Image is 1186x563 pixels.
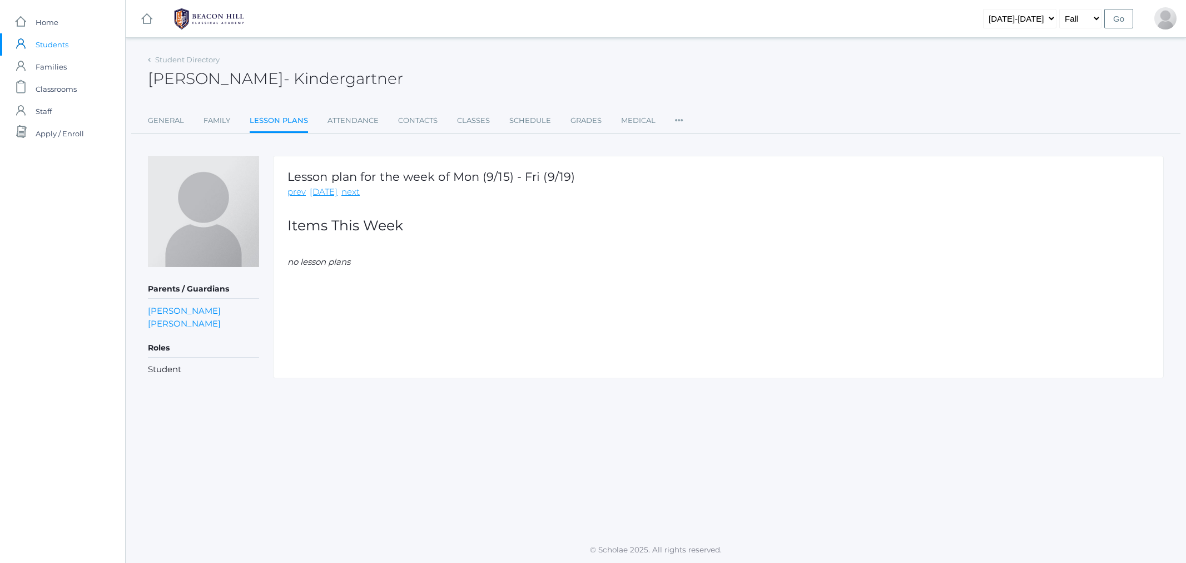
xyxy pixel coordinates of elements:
[284,69,403,88] span: - Kindergartner
[36,11,58,33] span: Home
[1154,7,1177,29] div: Caitlin Tourje
[36,33,68,56] span: Students
[148,280,259,299] h5: Parents / Guardians
[310,186,338,199] a: [DATE]
[148,363,259,376] li: Student
[398,110,438,132] a: Contacts
[148,110,184,132] a: General
[250,110,308,134] a: Lesson Plans
[1104,9,1133,28] input: Go
[148,70,403,87] h2: [PERSON_NAME]
[509,110,551,132] a: Schedule
[155,55,220,64] a: Student Directory
[287,170,575,183] h1: Lesson plan for the week of Mon (9/15) - Fri (9/19)
[148,339,259,358] h5: Roles
[621,110,656,132] a: Medical
[36,56,67,78] span: Families
[36,122,84,145] span: Apply / Enroll
[570,110,602,132] a: Grades
[204,110,230,132] a: Family
[148,156,259,267] img: Maxwell Tourje
[287,218,1149,234] h2: Items This Week
[287,186,306,199] a: prev
[287,256,350,267] em: no lesson plans
[126,544,1186,555] p: © Scholae 2025. All rights reserved.
[36,100,52,122] span: Staff
[327,110,379,132] a: Attendance
[457,110,490,132] a: Classes
[167,5,251,33] img: BHCALogos-05-308ed15e86a5a0abce9b8dd61676a3503ac9727e845dece92d48e8588c001991.png
[148,304,221,317] a: [PERSON_NAME]
[148,317,221,330] a: [PERSON_NAME]
[36,78,77,100] span: Classrooms
[341,186,360,199] a: next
